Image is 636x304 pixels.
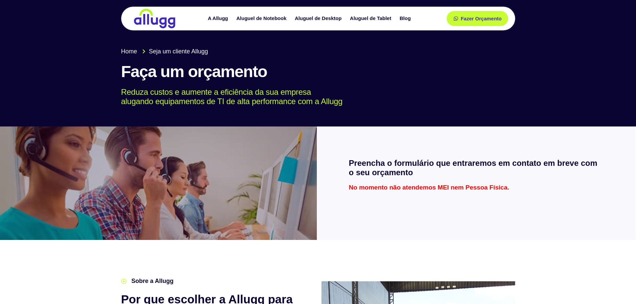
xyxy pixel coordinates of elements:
a: Blog [396,13,416,24]
img: locação de TI é Allugg [133,8,176,29]
span: Seja um cliente Allugg [147,47,208,56]
a: Aluguel de Desktop [291,13,347,24]
span: Sobre a Allugg [130,277,174,286]
p: Reduza custos e aumente a eficiência da sua empresa alugando equipamentos de TI de alta performan... [121,87,505,107]
h1: Faça um orçamento [121,63,515,81]
h2: Preencha o formulário que entraremos em contato em breve com o seu orçamento [349,159,604,178]
a: Fazer Orçamento [447,11,508,26]
span: Fazer Orçamento [461,16,502,21]
a: Aluguel de Tablet [347,13,396,24]
a: A Allugg [204,13,233,24]
p: No momento não atendemos MEI nem Pessoa Física. [349,184,604,191]
a: Aluguel de Notebook [233,13,291,24]
span: Home [121,47,137,56]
